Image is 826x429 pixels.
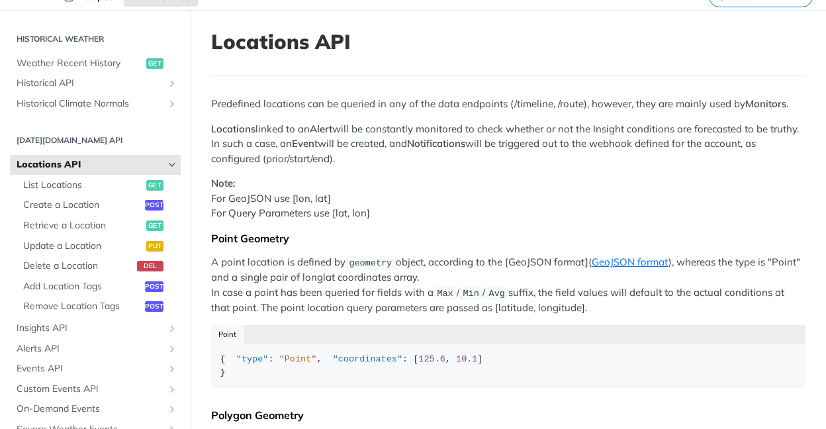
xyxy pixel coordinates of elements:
[10,155,181,175] a: Locations APIHide subpages for Locations API
[407,137,465,150] strong: Notifications
[456,354,477,364] span: 10.1
[17,362,163,375] span: Events API
[145,281,163,292] span: post
[17,383,163,396] span: Custom Events API
[137,261,163,271] span: del
[292,137,318,150] strong: Event
[167,78,177,89] button: Show subpages for Historical API
[167,344,177,354] button: Show subpages for Alerts API
[167,323,177,334] button: Show subpages for Insights API
[145,200,163,211] span: post
[17,97,163,111] span: Historical Climate Normals
[10,339,181,359] a: Alerts APIShow subpages for Alerts API
[17,57,143,70] span: Weather Recent History
[10,359,181,379] a: Events APIShow subpages for Events API
[17,256,181,276] a: Delete a Locationdel
[17,158,163,171] span: Locations API
[167,384,177,395] button: Show subpages for Custom Events API
[310,122,332,135] strong: Alert
[17,175,181,195] a: List Locationsget
[23,179,143,192] span: List Locations
[333,354,402,364] span: "coordinates"
[17,195,181,215] a: Create a Locationpost
[17,297,181,316] a: Remove Location Tagspost
[23,219,143,232] span: Retrieve a Location
[10,399,181,419] a: On-Demand EventsShow subpages for On-Demand Events
[418,354,445,364] span: 125.6
[146,220,163,231] span: get
[146,180,163,191] span: get
[167,160,177,170] button: Hide subpages for Locations API
[10,379,181,399] a: Custom Events APIShow subpages for Custom Events API
[23,199,142,212] span: Create a Location
[23,300,142,313] span: Remove Location Tags
[220,353,797,379] div: { : , : [ , ] }
[23,260,134,273] span: Delete a Location
[17,216,181,236] a: Retrieve a Locationget
[592,256,668,268] a: GeoJSON format
[17,277,181,297] a: Add Location Tagspost
[146,241,163,252] span: put
[167,363,177,374] button: Show subpages for Events API
[167,99,177,109] button: Show subpages for Historical Climate Normals
[211,30,805,54] h1: Locations API
[279,354,317,364] span: "Point"
[211,176,805,221] p: For GeoJSON use [lon, lat] For Query Parameters use [lat, lon]
[745,97,786,110] strong: Monitors
[236,354,269,364] span: "type"
[211,232,805,245] div: Point Geometry
[211,408,805,422] div: Polygon Geometry
[145,301,163,312] span: post
[10,73,181,93] a: Historical APIShow subpages for Historical API
[211,97,805,112] p: Predefined locations can be queried in any of the data endpoints (/timeline, /route), however, th...
[489,289,505,299] span: Avg
[23,280,142,293] span: Add Location Tags
[10,318,181,338] a: Insights APIShow subpages for Insights API
[167,404,177,414] button: Show subpages for On-Demand Events
[211,177,236,189] strong: Note:
[17,322,163,335] span: Insights API
[10,94,181,114] a: Historical Climate NormalsShow subpages for Historical Climate Normals
[349,258,392,268] span: geometry
[211,255,805,316] p: A point location is defined by object, according to the [GeoJSON format]( ), whereas the type is ...
[17,236,181,256] a: Update a Locationput
[10,33,181,45] h2: Historical Weather
[10,54,181,73] a: Weather Recent Historyget
[211,122,255,135] strong: Locations
[17,77,163,90] span: Historical API
[146,58,163,69] span: get
[17,342,163,356] span: Alerts API
[463,289,479,299] span: Min
[10,134,181,146] h2: [DATE][DOMAIN_NAME] API
[211,122,805,167] p: linked to an will be constantly monitored to check whether or not the Insight conditions are fore...
[437,289,453,299] span: Max
[23,240,143,253] span: Update a Location
[17,403,163,416] span: On-Demand Events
